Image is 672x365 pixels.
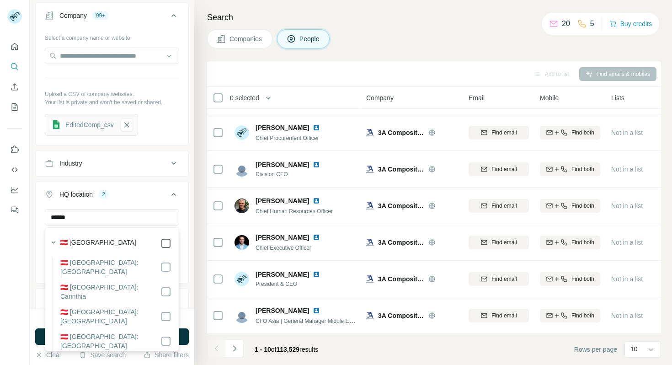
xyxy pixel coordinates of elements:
[225,339,244,358] button: Navigate to next page
[491,165,517,173] span: Find email
[59,190,93,199] div: HQ location
[313,197,320,204] img: LinkedIn logo
[366,275,373,283] img: Logo of 3A Composites
[540,272,600,286] button: Find both
[313,307,320,314] img: LinkedIn logo
[299,34,320,43] span: People
[366,239,373,246] img: Logo of 3A Composites
[378,128,424,137] span: 3A Composites
[65,120,114,129] div: EditedComp_csv
[98,190,109,199] div: 2
[92,11,109,20] div: 99+
[144,350,189,360] button: Share filters
[609,17,652,30] button: Buy credits
[366,312,373,319] img: Logo of 3A Composites
[256,135,319,141] span: Chief Procurement Officer
[7,99,22,115] button: My lists
[60,238,136,249] label: 🇦🇹 [GEOGRAPHIC_DATA]
[571,311,594,320] span: Find both
[469,236,529,249] button: Find email
[491,129,517,137] span: Find email
[540,126,600,140] button: Find both
[50,118,63,131] img: gsheets icon
[491,238,517,247] span: Find email
[36,183,188,209] button: HQ location2
[611,312,643,319] span: Not in a list
[366,202,373,209] img: Logo of 3A Composites
[256,196,309,205] span: [PERSON_NAME]
[366,129,373,136] img: Logo of 3A Composites
[235,162,249,177] img: Avatar
[256,306,309,315] span: [PERSON_NAME]
[574,345,617,354] span: Rows per page
[235,235,249,250] img: Avatar
[79,350,126,360] button: Save search
[571,275,594,283] span: Find both
[235,272,249,286] img: Avatar
[45,90,179,98] p: Upload a CSV of company websites.
[256,233,309,242] span: [PERSON_NAME]
[256,280,331,288] span: President & CEO
[256,160,309,169] span: [PERSON_NAME]
[611,202,643,209] span: Not in a list
[378,311,424,320] span: 3A Composites
[7,38,22,55] button: Quick start
[7,79,22,95] button: Enrich CSV
[378,238,424,247] span: 3A Composites
[378,201,424,210] span: 3A Composites
[540,199,600,213] button: Find both
[229,34,263,43] span: Companies
[35,328,189,345] button: Run search
[313,234,320,241] img: LinkedIn logo
[571,129,594,137] span: Find both
[571,238,594,247] span: Find both
[611,275,643,283] span: Not in a list
[256,245,311,251] span: Chief Executive Officer
[469,162,529,176] button: Find email
[611,239,643,246] span: Not in a list
[313,124,320,131] img: LinkedIn logo
[469,126,529,140] button: Find email
[59,159,82,168] div: Industry
[491,202,517,210] span: Find email
[7,59,22,75] button: Search
[256,317,420,324] span: CFO Asia | General Manager Middle East & [GEOGRAPHIC_DATA]
[611,93,624,102] span: Lists
[469,272,529,286] button: Find email
[235,125,249,140] img: Avatar
[540,309,600,322] button: Find both
[571,202,594,210] span: Find both
[271,346,277,353] span: of
[611,129,643,136] span: Not in a list
[60,332,160,350] label: 🇦🇹 [GEOGRAPHIC_DATA]: [GEOGRAPHIC_DATA]
[59,11,87,20] div: Company
[256,123,309,132] span: [PERSON_NAME]
[590,18,594,29] p: 5
[313,271,320,278] img: LinkedIn logo
[36,290,188,312] button: Annual revenue ($)
[256,208,333,215] span: Chief Human Resources Officer
[366,93,394,102] span: Company
[256,270,309,279] span: [PERSON_NAME]
[60,258,160,276] label: 🇦🇹 [GEOGRAPHIC_DATA]: [GEOGRAPHIC_DATA]
[491,311,517,320] span: Find email
[313,161,320,168] img: LinkedIn logo
[277,346,300,353] span: 113,529
[7,202,22,218] button: Feedback
[255,346,318,353] span: results
[378,274,424,284] span: 3A Composites
[540,93,559,102] span: Mobile
[7,161,22,178] button: Use Surfe API
[540,236,600,249] button: Find both
[491,275,517,283] span: Find email
[35,350,61,360] button: Clear
[36,5,188,30] button: Company99+
[60,283,160,301] label: 🇦🇹 [GEOGRAPHIC_DATA]: Carinthia
[60,307,160,326] label: 🇦🇹 [GEOGRAPHIC_DATA]: [GEOGRAPHIC_DATA]
[256,170,331,178] span: Division CFO
[378,165,424,174] span: 3A Composites
[230,93,259,102] span: 0 selected
[611,166,643,173] span: Not in a list
[630,344,638,354] p: 10
[540,162,600,176] button: Find both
